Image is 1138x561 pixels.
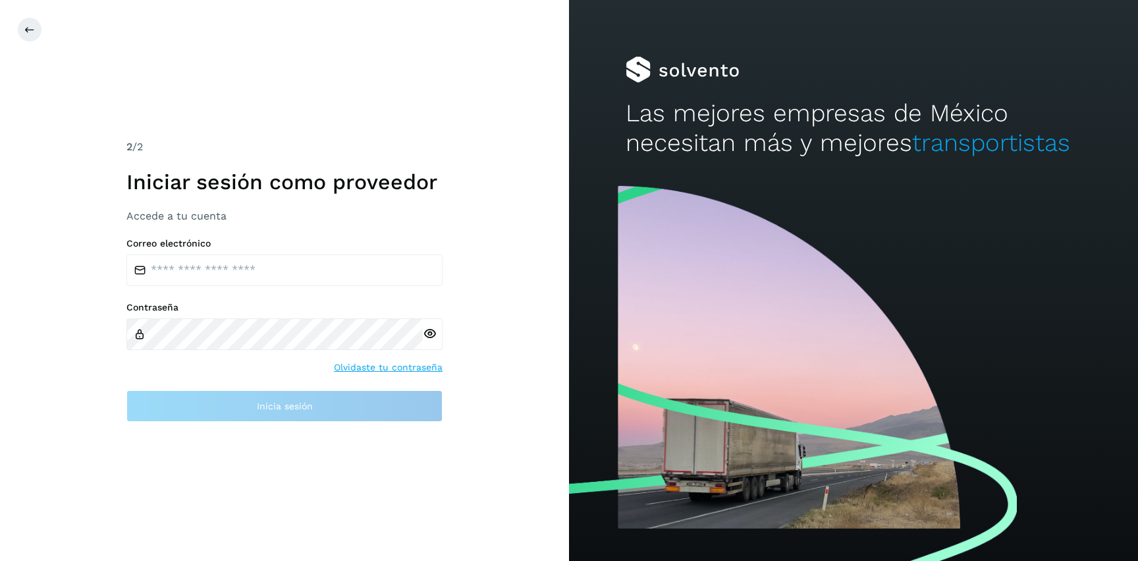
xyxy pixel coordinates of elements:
[126,390,443,422] button: Inicia sesión
[126,302,443,313] label: Contraseña
[334,361,443,374] a: Olvidaste tu contraseña
[126,139,443,155] div: /2
[912,129,1070,157] span: transportistas
[126,140,132,153] span: 2
[126,210,443,222] h3: Accede a tu cuenta
[626,99,1081,158] h2: Las mejores empresas de México necesitan más y mejores
[126,238,443,249] label: Correo electrónico
[126,169,443,194] h1: Iniciar sesión como proveedor
[257,401,313,411] span: Inicia sesión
